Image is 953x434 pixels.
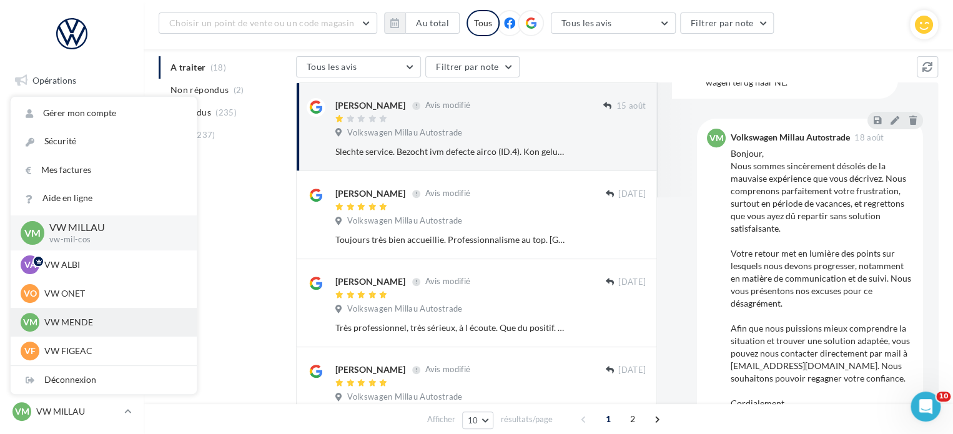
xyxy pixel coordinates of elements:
a: Mes factures [11,156,197,184]
button: Au total [384,12,460,34]
button: Filtrer par note [680,12,774,34]
span: Afficher [427,413,455,425]
div: Très professionnel, très sérieux, à l écoute. Que du positif. D ailleurs après l acquisition d un... [335,322,565,334]
div: Slechte service. Bezocht ivm defecte airco (ID.4). Kon gelukkig een paar dagen later de auto bren... [335,145,565,158]
a: Gérer mon compte [11,99,197,127]
span: Tous les avis [307,61,357,72]
a: Opérations [7,67,136,94]
span: VM [15,405,29,418]
p: VW MILLAU [36,405,119,418]
span: résultats/page [500,413,552,425]
p: vw-mil-cos [49,234,177,245]
span: [DATE] [618,189,646,200]
div: Toujours très bien accueillie. Professionnalisme au top. [GEOGRAPHIC_DATA] [335,234,565,246]
span: (2) [234,85,244,95]
span: Opérations [32,75,76,86]
a: Visibilité en ligne [7,131,136,157]
button: Au total [405,12,460,34]
p: VW ALBI [44,259,182,271]
a: Campagnes [7,162,136,188]
p: VW FIGEAC [44,345,182,357]
div: Déconnexion [11,366,197,394]
span: 15 août [616,101,646,112]
a: Aide en ligne [11,184,197,212]
button: Tous les avis [296,56,421,77]
span: Volkswagen Millau Autostrade [347,215,462,227]
a: PLV et print personnalisable [7,286,136,323]
a: Calendrier [7,255,136,281]
span: Volkswagen Millau Autostrade [347,392,462,403]
span: 10 [936,392,951,402]
span: Avis modifié [425,277,470,287]
span: 1 [598,409,618,429]
div: Volkswagen Millau Autostrade [731,133,850,142]
p: VW ONET [44,287,182,300]
iframe: Intercom live chat [911,392,941,422]
a: Médiathèque [7,224,136,250]
span: 10 [468,415,478,425]
a: Sécurité [11,127,197,155]
span: VO [24,287,37,300]
span: Avis modifié [425,101,470,111]
p: VW MILLAU [49,220,177,235]
div: [PERSON_NAME] [335,187,405,200]
span: 2 [623,409,643,429]
span: VM [709,132,724,144]
span: Volkswagen Millau Autostrade [347,303,462,315]
p: VW MENDE [44,316,182,328]
div: [PERSON_NAME] [335,99,405,112]
span: 18 août [854,134,884,142]
span: VF [24,345,36,357]
span: VM [23,316,37,328]
div: [PERSON_NAME] [335,363,405,376]
span: Tous les avis [561,17,612,28]
a: VM VW MILLAU [10,400,134,423]
a: Contacts [7,193,136,219]
span: Avis modifié [425,365,470,375]
button: Tous les avis [551,12,676,34]
span: Choisir un point de vente ou un code magasin [169,17,354,28]
span: [DATE] [618,277,646,288]
a: Boîte de réception18 [7,99,136,126]
button: Choisir un point de vente ou un code magasin [159,12,377,34]
span: Non répondus [170,84,229,96]
span: Avis modifié [425,189,470,199]
div: [PERSON_NAME] [335,275,405,288]
span: (237) [194,130,215,140]
button: Filtrer par note [425,56,520,77]
div: Tous [467,10,500,36]
span: (235) [215,107,237,117]
span: Volkswagen Millau Autostrade [347,127,462,139]
span: VA [24,259,36,271]
button: 10 [462,412,494,429]
a: Campagnes DataOnDemand [7,327,136,364]
div: Bonjour, Nous sommes sincèrement désolés de la mauvaise expérience que vous décrivez. Nous compre... [731,147,913,422]
span: [DATE] [618,365,646,376]
span: VM [24,225,41,240]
